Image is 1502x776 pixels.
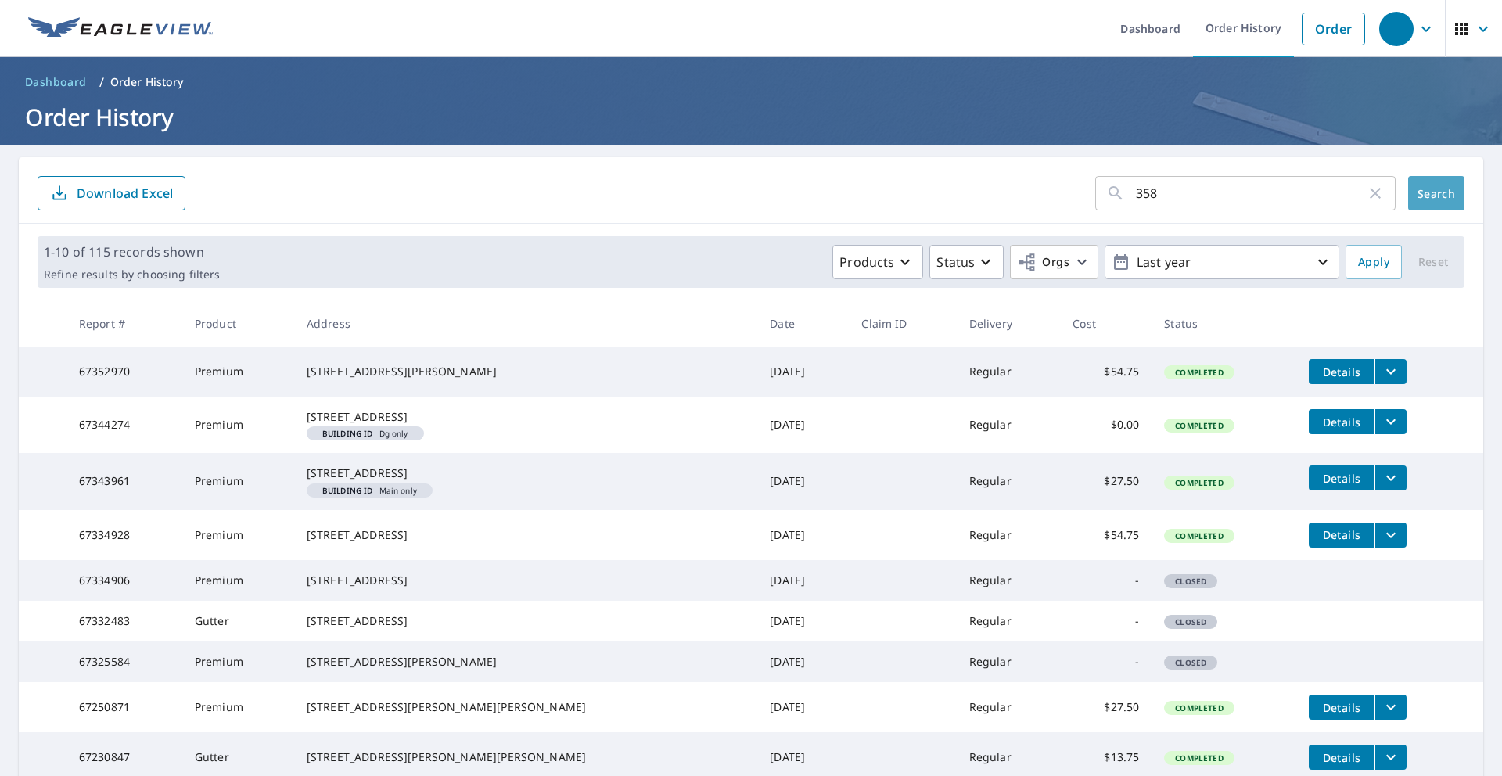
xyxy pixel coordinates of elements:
td: Premium [182,397,294,453]
span: Details [1318,750,1365,765]
td: - [1060,601,1152,641]
td: Premium [182,560,294,601]
td: [DATE] [757,510,849,560]
div: [STREET_ADDRESS][PERSON_NAME] [307,654,745,670]
td: 67332483 [66,601,182,641]
span: Completed [1166,367,1232,378]
button: filesDropdownBtn-67334928 [1374,523,1407,548]
div: [STREET_ADDRESS][PERSON_NAME][PERSON_NAME] [307,699,745,715]
td: - [1060,560,1152,601]
span: Details [1318,415,1365,429]
p: Refine results by choosing filters [44,268,220,282]
span: Completed [1166,702,1232,713]
p: Status [936,253,975,271]
p: 1-10 of 115 records shown [44,242,220,261]
span: Completed [1166,753,1232,763]
td: Premium [182,682,294,732]
span: Details [1318,365,1365,379]
button: detailsBtn-67250871 [1309,695,1374,720]
em: Building ID [322,487,373,494]
td: $27.50 [1060,682,1152,732]
button: detailsBtn-67230847 [1309,745,1374,770]
th: Product [182,300,294,347]
button: Products [832,245,923,279]
th: Report # [66,300,182,347]
div: [STREET_ADDRESS] [307,527,745,543]
span: Completed [1166,530,1232,541]
button: detailsBtn-67344274 [1309,409,1374,434]
button: Status [929,245,1004,279]
button: Apply [1346,245,1402,279]
td: [DATE] [757,682,849,732]
th: Date [757,300,849,347]
img: EV Logo [28,17,213,41]
div: [STREET_ADDRESS][PERSON_NAME] [307,364,745,379]
span: Dg only [313,429,418,437]
td: [DATE] [757,641,849,682]
span: Closed [1166,616,1216,627]
td: Premium [182,510,294,560]
td: Regular [957,560,1061,601]
span: Closed [1166,657,1216,668]
td: [DATE] [757,601,849,641]
span: Closed [1166,576,1216,587]
td: 67352970 [66,347,182,397]
div: [STREET_ADDRESS][PERSON_NAME][PERSON_NAME] [307,749,745,765]
p: Download Excel [77,185,173,202]
span: Orgs [1017,253,1069,272]
button: detailsBtn-67352970 [1309,359,1374,384]
button: Download Excel [38,176,185,210]
button: Orgs [1010,245,1098,279]
td: Regular [957,682,1061,732]
td: Regular [957,601,1061,641]
span: Dashboard [25,74,87,90]
button: detailsBtn-67343961 [1309,465,1374,490]
td: 67343961 [66,453,182,509]
button: Search [1408,176,1464,210]
td: - [1060,641,1152,682]
div: [STREET_ADDRESS] [307,613,745,629]
td: $27.50 [1060,453,1152,509]
li: / [99,73,104,92]
td: Regular [957,453,1061,509]
td: [DATE] [757,347,849,397]
em: Building ID [322,429,373,437]
td: $54.75 [1060,347,1152,397]
td: 67334928 [66,510,182,560]
p: Order History [110,74,184,90]
td: [DATE] [757,560,849,601]
td: Regular [957,347,1061,397]
span: Details [1318,700,1365,715]
a: Dashboard [19,70,93,95]
span: Completed [1166,477,1232,488]
td: Regular [957,397,1061,453]
div: [STREET_ADDRESS] [307,465,745,481]
th: Delivery [957,300,1061,347]
td: 67334906 [66,560,182,601]
td: $0.00 [1060,397,1152,453]
button: Last year [1105,245,1339,279]
td: Premium [182,347,294,397]
button: filesDropdownBtn-67343961 [1374,465,1407,490]
input: Address, Report #, Claim ID, etc. [1136,171,1366,215]
button: filesDropdownBtn-67344274 [1374,409,1407,434]
td: Premium [182,453,294,509]
td: [DATE] [757,397,849,453]
span: Details [1318,471,1365,486]
th: Status [1152,300,1296,347]
span: Search [1421,186,1452,201]
span: Main only [313,487,426,494]
span: Details [1318,527,1365,542]
button: filesDropdownBtn-67250871 [1374,695,1407,720]
p: Products [839,253,894,271]
td: 67325584 [66,641,182,682]
button: detailsBtn-67334928 [1309,523,1374,548]
td: 67250871 [66,682,182,732]
td: Premium [182,641,294,682]
span: Apply [1358,253,1389,272]
td: Regular [957,641,1061,682]
nav: breadcrumb [19,70,1483,95]
th: Cost [1060,300,1152,347]
td: Gutter [182,601,294,641]
span: Completed [1166,420,1232,431]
